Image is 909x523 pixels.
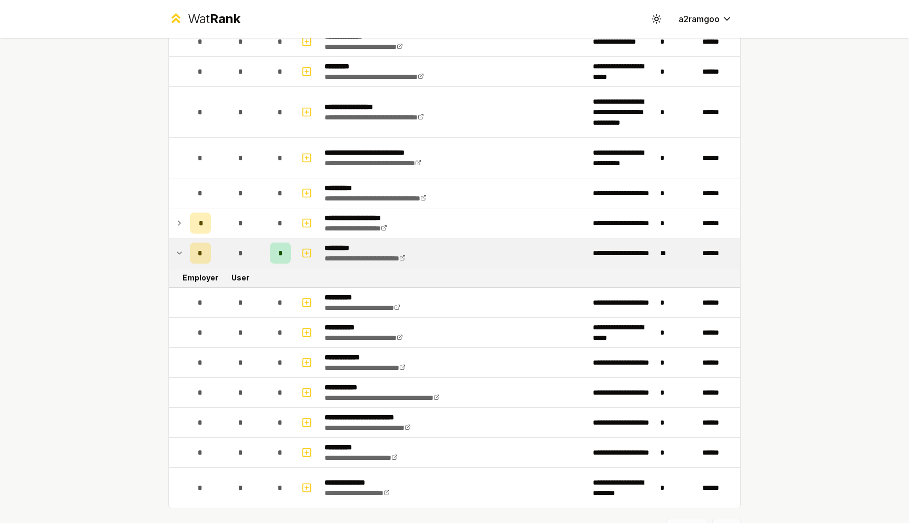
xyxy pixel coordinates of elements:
[186,268,215,287] td: Employer
[679,13,720,25] span: a2ramgoo
[210,11,240,26] span: Rank
[215,268,266,287] td: User
[670,9,741,28] button: a2ramgoo
[168,11,240,27] a: WatRank
[188,11,240,27] div: Wat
